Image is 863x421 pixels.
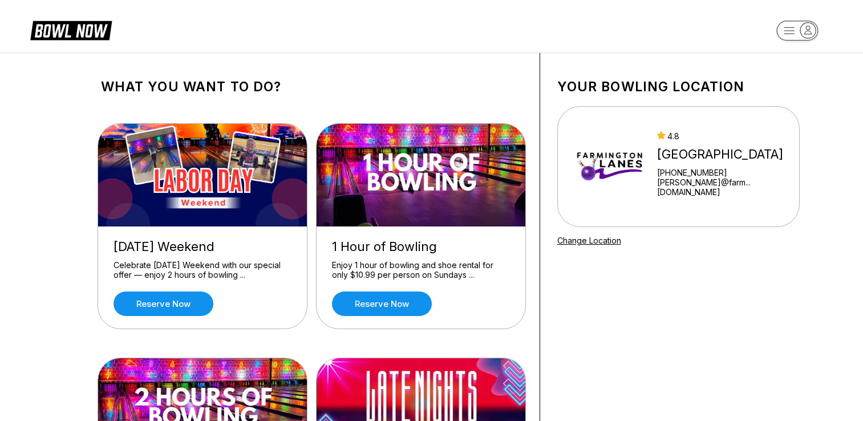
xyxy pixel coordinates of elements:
[557,236,621,245] a: Change Location
[101,79,522,95] h1: What you want to do?
[573,124,647,209] img: Farmington Lanes
[657,147,794,162] div: [GEOGRAPHIC_DATA]
[317,124,526,226] img: 1 Hour of Bowling
[657,131,794,141] div: 4.8
[332,239,510,254] div: 1 Hour of Bowling
[332,260,510,280] div: Enjoy 1 hour of bowling and shoe rental for only $10.99 per person on Sundays ...
[114,239,291,254] div: [DATE] Weekend
[557,79,800,95] h1: Your bowling location
[114,292,213,316] a: Reserve now
[657,168,794,177] div: [PHONE_NUMBER]
[332,292,432,316] a: Reserve now
[114,260,291,280] div: Celebrate [DATE] Weekend with our special offer — enjoy 2 hours of bowling ...
[98,124,308,226] img: Labor Day Weekend
[657,177,794,197] a: [PERSON_NAME]@farm...[DOMAIN_NAME]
